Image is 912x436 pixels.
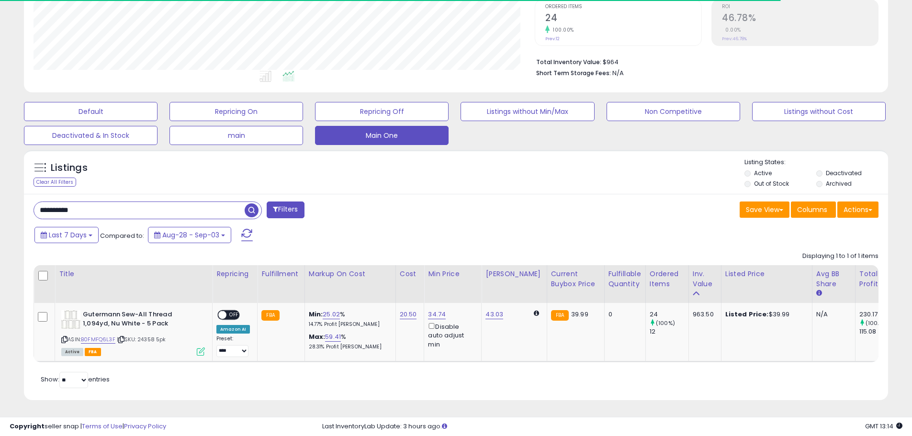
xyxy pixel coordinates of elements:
[536,69,611,77] b: Short Term Storage Fees:
[267,201,304,218] button: Filters
[61,310,80,329] img: 41LT+MQinvL._SL40_.jpg
[693,310,714,319] div: 963.50
[791,201,836,218] button: Columns
[725,310,769,319] b: Listed Price:
[169,126,303,145] button: main
[315,126,449,145] button: Main One
[608,310,638,319] div: 0
[859,327,898,336] div: 115.08
[325,332,341,342] a: 59.41
[24,102,158,121] button: Default
[826,179,852,188] label: Archived
[216,325,250,334] div: Amazon AI
[545,4,701,10] span: Ordered Items
[754,179,789,188] label: Out of Stock
[309,310,388,328] div: %
[725,310,805,319] div: $39.99
[461,102,594,121] button: Listings without Min/Max
[536,56,871,67] li: $964
[802,252,878,261] div: Displaying 1 to 1 of 1 items
[722,4,878,10] span: ROI
[261,269,300,279] div: Fulfillment
[865,422,902,431] span: 2025-09-12 13:14 GMT
[797,205,827,214] span: Columns
[551,269,600,289] div: Current Buybox Price
[400,310,417,319] a: 20.50
[536,58,601,66] b: Total Inventory Value:
[315,102,449,121] button: Repricing Off
[148,227,231,243] button: Aug-28 - Sep-03
[744,158,888,167] p: Listing States:
[85,348,101,356] span: FBA
[612,68,624,78] span: N/A
[61,348,83,356] span: All listings currently available for purchase on Amazon
[59,269,208,279] div: Title
[608,269,642,289] div: Fulfillable Quantity
[826,169,862,177] label: Deactivated
[117,335,166,343] span: | SKU: 24358 5pk
[162,230,219,240] span: Aug-28 - Sep-03
[816,269,851,289] div: Avg BB Share
[859,269,894,289] div: Total Profit
[309,321,388,328] p: 14.77% Profit [PERSON_NAME]
[816,310,848,319] div: N/A
[10,422,45,431] strong: Copyright
[545,12,701,25] h2: 24
[722,36,747,42] small: Prev: 46.78%
[34,227,99,243] button: Last 7 Days
[309,269,392,279] div: Markup on Cost
[722,12,878,25] h2: 46.78%
[866,319,891,327] small: (100.01%)
[722,26,741,34] small: 0.00%
[607,102,740,121] button: Non Competitive
[323,310,340,319] a: 25.02
[82,422,123,431] a: Terms of Use
[754,169,772,177] label: Active
[216,335,250,357] div: Preset:
[41,375,110,384] span: Show: entries
[725,269,808,279] div: Listed Price
[693,269,717,289] div: Inv. value
[428,269,477,279] div: Min Price
[100,231,144,240] span: Compared to:
[10,422,166,431] div: seller snap | |
[261,310,279,321] small: FBA
[650,327,688,336] div: 12
[304,265,395,303] th: The percentage added to the cost of goods (COGS) that forms the calculator for Min & Max prices.
[740,201,789,218] button: Save View
[656,319,675,327] small: (100%)
[428,310,446,319] a: 34.74
[169,102,303,121] button: Repricing On
[124,422,166,431] a: Privacy Policy
[322,422,902,431] div: Last InventoryLab Update: 3 hours ago.
[428,321,474,349] div: Disable auto adjust min
[309,332,326,341] b: Max:
[545,36,560,42] small: Prev: 12
[309,333,388,350] div: %
[859,310,898,319] div: 230.17
[309,344,388,350] p: 28.31% Profit [PERSON_NAME]
[81,335,115,344] a: B0FMFQ6L3F
[837,201,878,218] button: Actions
[49,230,87,240] span: Last 7 Days
[24,126,158,145] button: Deactivated & In Stock
[816,289,822,298] small: Avg BB Share.
[650,310,688,319] div: 24
[226,311,242,319] span: OFF
[309,310,323,319] b: Min:
[400,269,420,279] div: Cost
[485,310,503,319] a: 43.03
[34,178,76,187] div: Clear All Filters
[485,269,542,279] div: [PERSON_NAME]
[61,310,205,355] div: ASIN:
[571,310,588,319] span: 39.99
[650,269,685,289] div: Ordered Items
[550,26,574,34] small: 100.00%
[551,310,569,321] small: FBA
[216,269,253,279] div: Repricing
[51,161,88,175] h5: Listings
[83,310,199,330] b: Gutermann Sew-All Thread 1,094yd, Nu White - 5 Pack
[752,102,886,121] button: Listings without Cost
